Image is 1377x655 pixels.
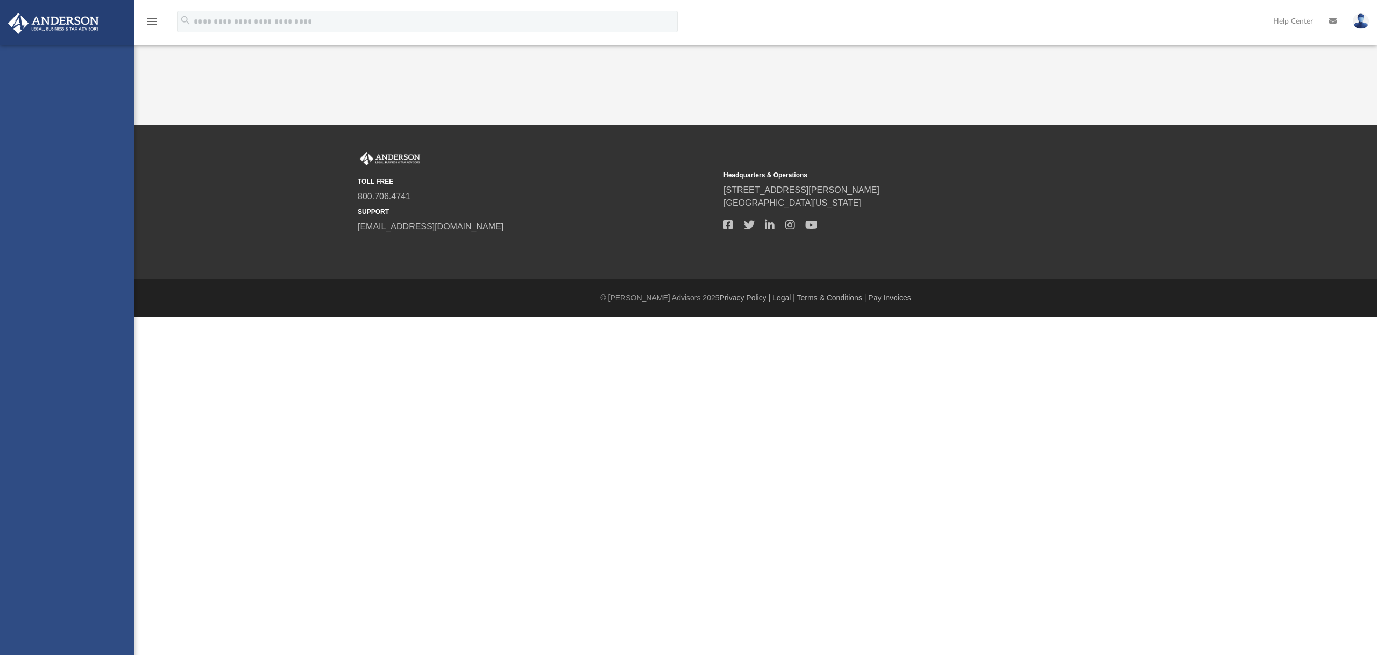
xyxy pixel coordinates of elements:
[358,207,716,217] small: SUPPORT
[180,15,191,26] i: search
[358,177,716,186] small: TOLL FREE
[723,198,861,207] a: [GEOGRAPHIC_DATA][US_STATE]
[772,293,795,302] a: Legal |
[723,185,879,195] a: [STREET_ADDRESS][PERSON_NAME]
[358,222,503,231] a: [EMAIL_ADDRESS][DOMAIN_NAME]
[868,293,911,302] a: Pay Invoices
[720,293,771,302] a: Privacy Policy |
[134,292,1377,304] div: © [PERSON_NAME] Advisors 2025
[1353,13,1369,29] img: User Pic
[723,170,1082,180] small: Headquarters & Operations
[145,20,158,28] a: menu
[797,293,867,302] a: Terms & Conditions |
[145,15,158,28] i: menu
[5,13,102,34] img: Anderson Advisors Platinum Portal
[358,192,410,201] a: 800.706.4741
[358,152,422,166] img: Anderson Advisors Platinum Portal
